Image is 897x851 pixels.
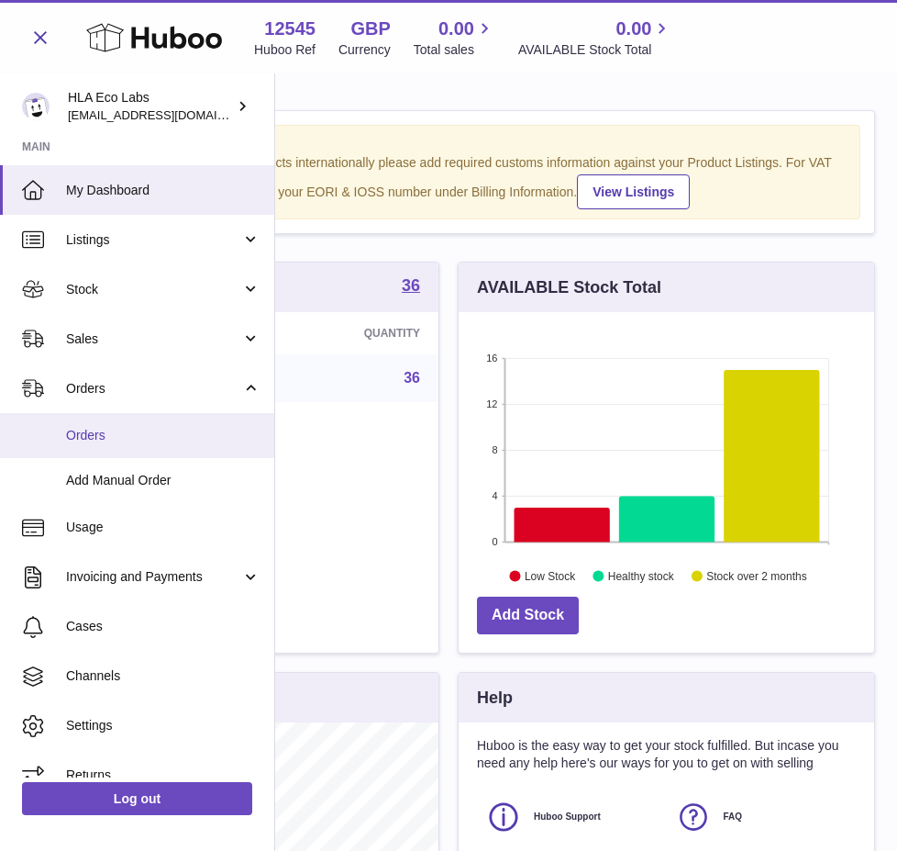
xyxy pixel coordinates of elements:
span: Total sales [414,41,495,59]
text: 12 [486,398,497,409]
a: View Listings [577,174,690,209]
span: Settings [66,717,260,734]
text: Stock over 2 months [706,570,806,583]
text: 16 [486,353,497,364]
text: Healthy stock [608,570,675,583]
h3: AVAILABLE Stock Total [477,276,661,298]
span: Listings [66,231,241,249]
span: My Dashboard [66,182,260,199]
span: Orders [66,427,260,444]
div: Currency [338,41,391,59]
span: [EMAIL_ADDRESS][DOMAIN_NAME] [68,107,270,122]
div: Huboo Ref [254,41,316,59]
strong: Notice [47,135,850,152]
a: FAQ [676,800,847,834]
span: Usage [66,519,260,536]
span: Cases [66,618,260,635]
span: AVAILABLE Stock Total [518,41,673,59]
span: Invoicing and Payments [66,568,241,586]
text: 8 [492,444,497,455]
span: Sales [66,330,241,348]
div: If you're planning on sending your products internationally please add required customs informati... [47,154,850,209]
span: 0.00 [438,17,474,41]
a: 0.00 Total sales [414,17,495,59]
strong: GBP [350,17,390,41]
span: FAQ [724,811,743,823]
span: Channels [66,667,260,685]
a: Huboo Support [486,800,658,834]
text: 4 [492,490,497,501]
strong: 12545 [264,17,316,41]
th: Quantity [242,312,438,354]
span: Returns [66,767,260,784]
span: Huboo Support [534,811,601,823]
span: Stock [66,281,241,298]
div: HLA Eco Labs [68,89,233,124]
text: Low Stock [525,570,576,583]
h3: Help [477,687,513,709]
a: 36 [402,277,420,297]
text: 0 [492,536,497,547]
a: Log out [22,782,252,815]
span: 0.00 [615,17,651,41]
strong: 36 [402,277,420,294]
img: clinton@newgendirect.com [22,93,50,120]
a: Add Stock [477,597,579,634]
span: Add Manual Order [66,472,260,489]
span: Orders [66,380,241,398]
a: 36 [404,370,420,386]
p: Huboo is the easy way to get your stock fulfilled. But incase you need any help here's our ways f... [477,737,856,772]
a: 0.00 AVAILABLE Stock Total [518,17,673,59]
